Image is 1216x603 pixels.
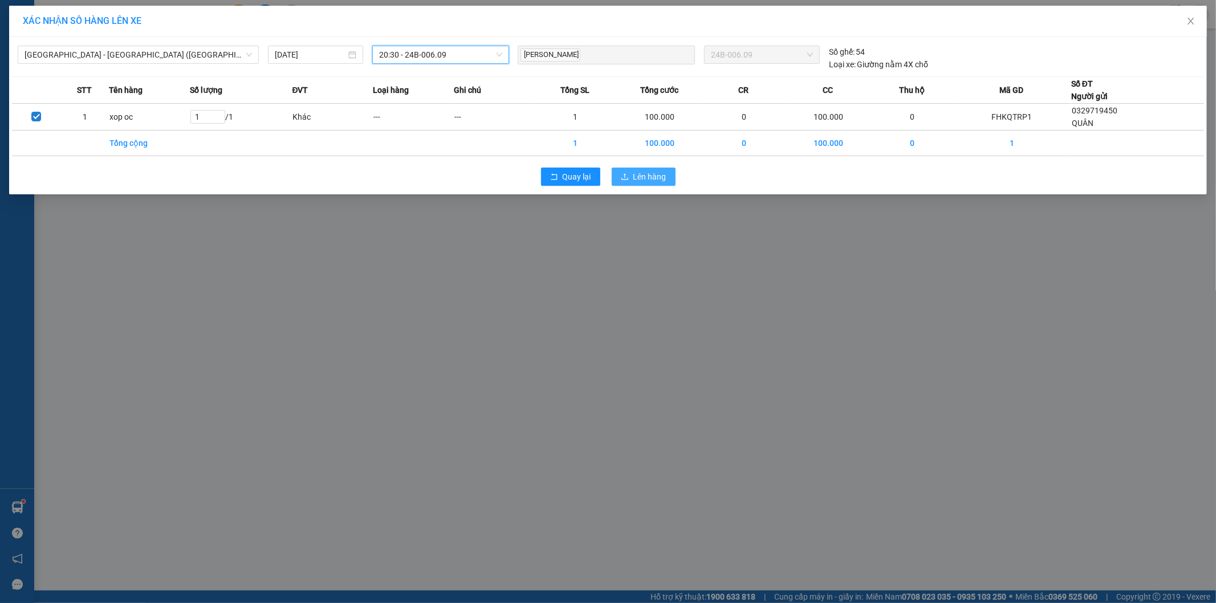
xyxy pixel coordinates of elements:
h2: VP Nhận: VP Hàng LC [60,66,275,138]
span: 20:30 - 24B-006.09 [379,46,502,63]
td: Tổng cộng [109,131,190,156]
span: Số ghế: [829,46,855,58]
b: Sao Việt [69,27,139,46]
button: Close [1175,6,1207,38]
span: [PERSON_NAME] [520,48,580,62]
span: rollback [550,173,558,182]
span: Quay lại [563,170,591,183]
td: 100.000 [784,104,872,131]
div: 54 [829,46,865,58]
div: Giường nằm 4X chỗ [829,58,929,71]
span: QUÂN [1072,119,1093,128]
span: Mã GD [1000,84,1024,96]
td: 100.000 [784,131,872,156]
td: 0 [703,131,784,156]
td: 1 [953,131,1071,156]
span: XÁC NHẬN SỐ HÀNG LÊN XE [23,15,141,26]
span: Số lượng [190,84,222,96]
td: 1 [535,104,616,131]
span: upload [621,173,629,182]
button: uploadLên hàng [612,168,676,186]
span: Hà Nội - Lào Cai (Giường) [25,46,252,63]
span: Tên hàng [109,84,143,96]
img: logo.jpg [6,9,63,66]
span: CR [739,84,749,96]
td: --- [373,104,454,131]
h2: FHKQTRP1 [6,66,92,85]
td: 0 [703,104,784,131]
td: 0 [872,104,953,131]
button: rollbackQuay lại [541,168,600,186]
td: / 1 [190,104,292,131]
input: 13/08/2025 [275,48,346,61]
span: Loại xe: [829,58,856,71]
span: Lên hàng [633,170,666,183]
b: [DOMAIN_NAME] [152,9,275,28]
td: 1 [535,131,616,156]
td: 100.000 [616,104,703,131]
span: close [1186,17,1195,26]
span: Thu hộ [900,84,925,96]
td: 0 [872,131,953,156]
td: --- [454,104,535,131]
span: CC [823,84,833,96]
td: Khác [292,104,373,131]
span: 0329719450 [1072,106,1117,115]
span: STT [77,84,92,96]
td: 100.000 [616,131,703,156]
span: Loại hàng [373,84,409,96]
td: xop oc [109,104,190,131]
div: Số ĐT Người gửi [1071,78,1108,103]
span: 24B-006.09 [711,46,812,63]
td: 1 [60,104,109,131]
td: FHKQTRP1 [953,104,1071,131]
span: ĐVT [292,84,308,96]
span: Tổng cước [640,84,678,96]
span: Tổng SL [561,84,590,96]
span: Ghi chú [454,84,482,96]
